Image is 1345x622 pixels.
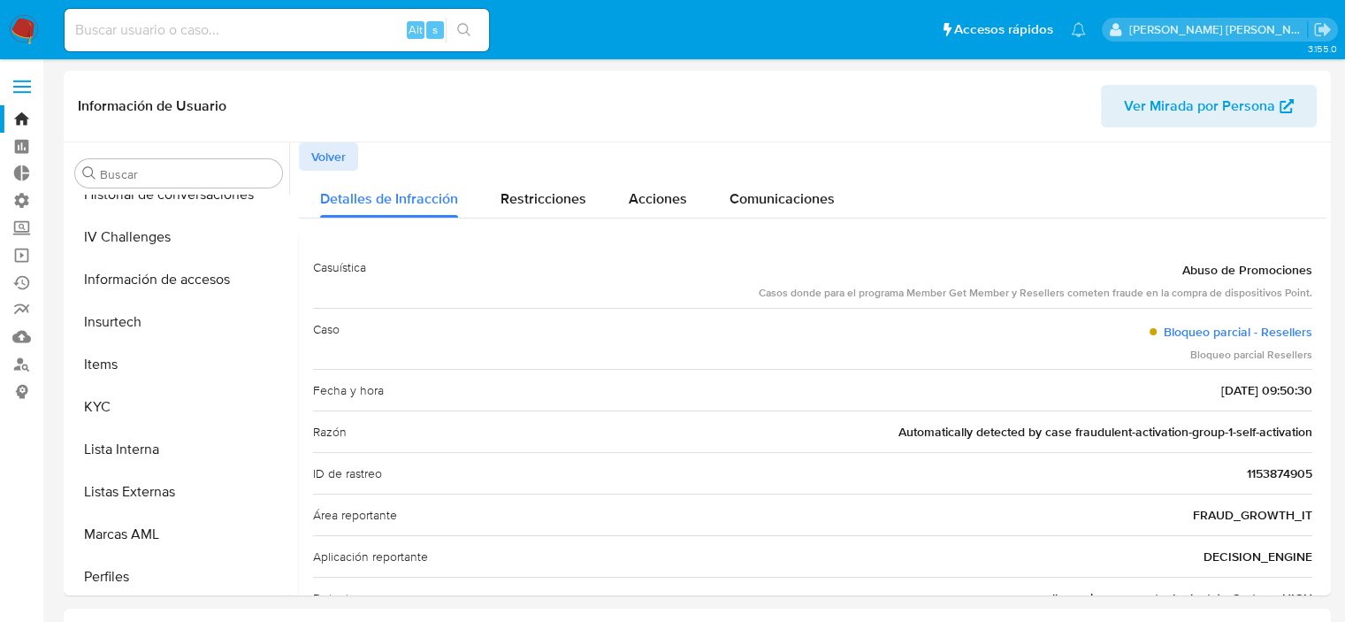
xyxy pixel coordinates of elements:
[82,166,96,180] button: Buscar
[68,471,289,513] button: Listas Externas
[1101,85,1317,127] button: Ver Mirada por Persona
[68,301,289,343] button: Insurtech
[68,216,289,258] button: IV Challenges
[68,343,289,386] button: Items
[68,386,289,428] button: KYC
[432,21,438,38] span: s
[68,258,289,301] button: Información de accesos
[446,18,482,42] button: search-icon
[1313,20,1332,39] a: Salir
[68,173,289,216] button: Historial de conversaciones
[68,556,289,598] button: Perfiles
[65,19,489,42] input: Buscar usuario o caso...
[409,21,423,38] span: Alt
[78,97,226,115] h1: Información de Usuario
[68,513,289,556] button: Marcas AML
[68,428,289,471] button: Lista Interna
[954,20,1053,39] span: Accesos rápidos
[100,166,275,182] input: Buscar
[1071,22,1086,37] a: Notificaciones
[1129,21,1308,38] p: ailen.kot@mercadolibre.com
[1124,85,1275,127] span: Ver Mirada por Persona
